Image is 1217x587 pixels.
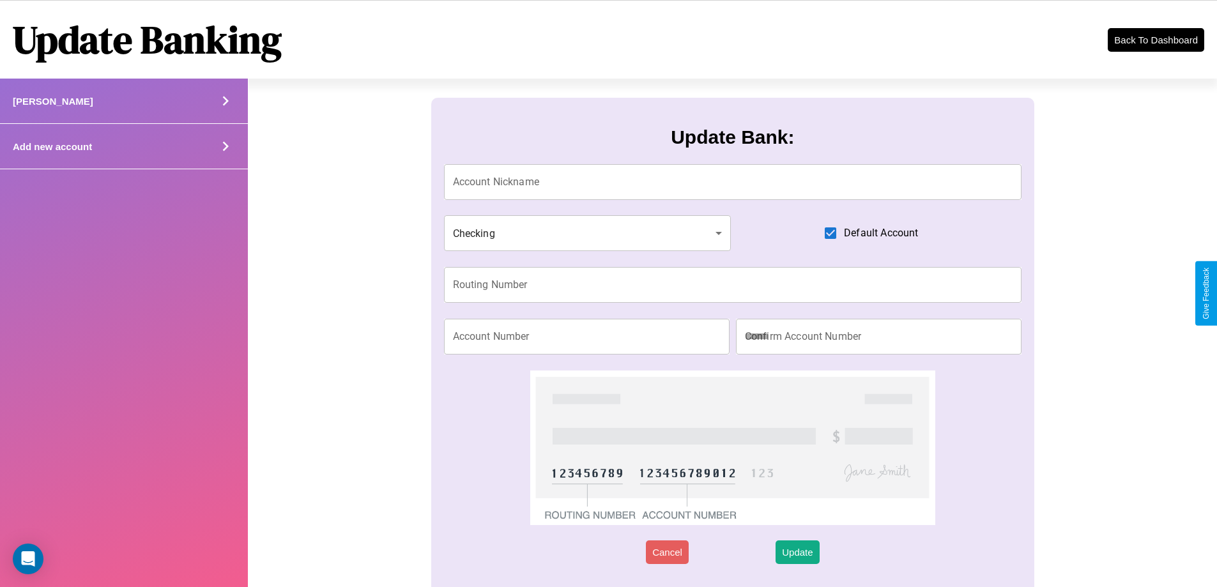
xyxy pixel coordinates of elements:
[444,215,731,251] div: Checking
[13,96,93,107] h4: [PERSON_NAME]
[13,141,92,152] h4: Add new account
[1202,268,1211,319] div: Give Feedback
[530,370,935,525] img: check
[13,13,282,66] h1: Update Banking
[844,225,918,241] span: Default Account
[776,540,819,564] button: Update
[646,540,689,564] button: Cancel
[1108,28,1204,52] button: Back To Dashboard
[13,544,43,574] div: Open Intercom Messenger
[671,126,794,148] h3: Update Bank:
